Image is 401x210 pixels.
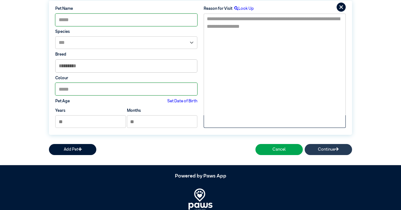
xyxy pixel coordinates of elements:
[55,6,197,12] label: Pet Name
[49,144,96,155] button: Add Pet
[49,173,352,179] h5: Powered by Paws App
[232,6,254,12] label: Look Up
[55,51,197,57] label: Breed
[127,108,141,114] label: Months
[255,144,303,155] button: Cancel
[167,98,197,104] label: Set Date of Birth
[55,29,197,35] label: Species
[55,98,70,104] label: Pet Age
[55,108,65,114] label: Years
[55,75,197,81] label: Colour
[305,144,352,155] button: Continue
[204,6,232,12] label: Reason for Visit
